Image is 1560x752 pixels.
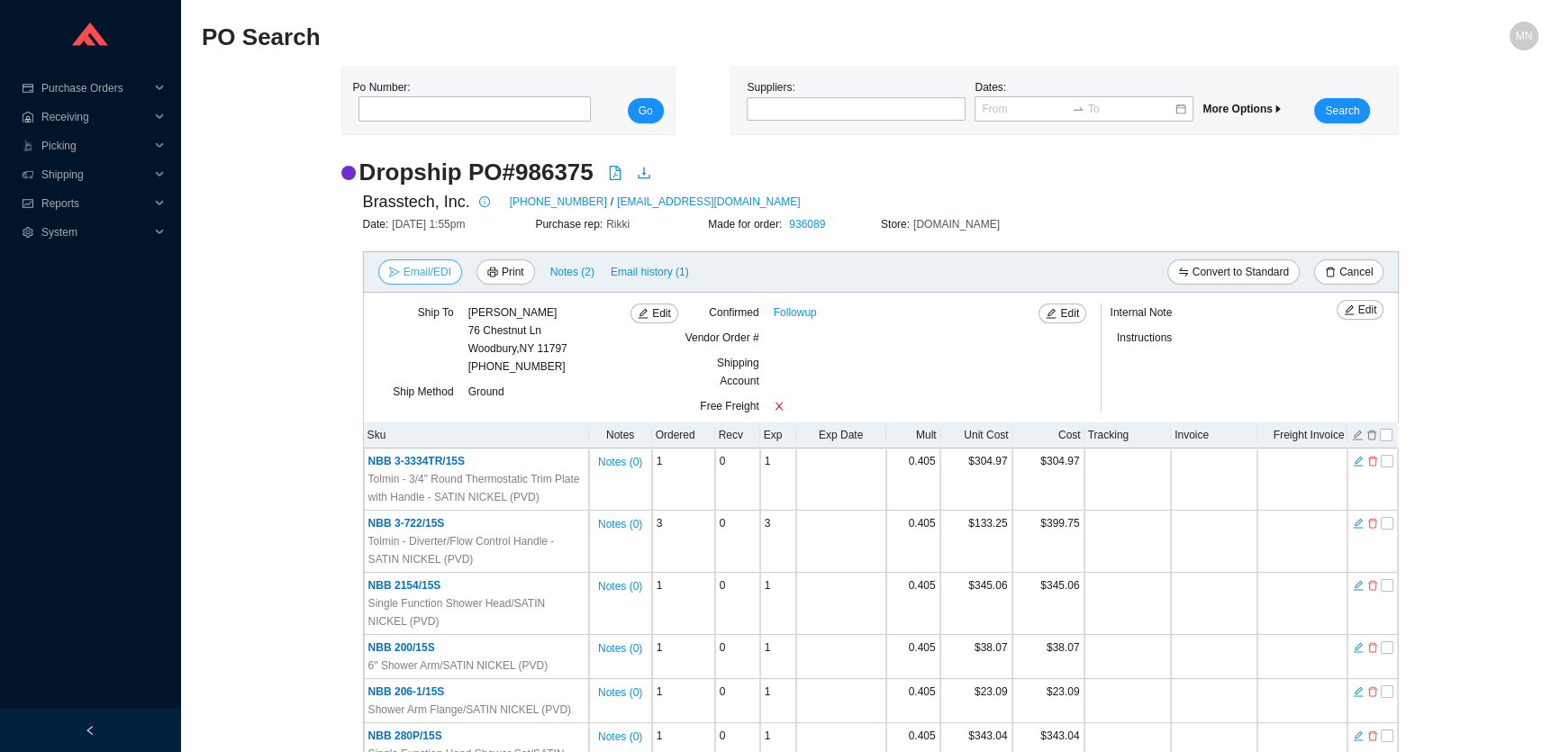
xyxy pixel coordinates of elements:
[715,448,760,511] td: 0
[717,357,759,387] span: Shipping Account
[886,422,940,448] th: Mult
[1351,427,1364,439] button: edit
[368,701,571,719] span: Shower Arm Flange/SATIN NICKEL (PVD)
[367,426,585,444] div: Sku
[368,657,549,675] span: 6" Shower Arm/SATIN NICKEL (PVD)
[1358,301,1377,319] span: Edit
[1072,103,1084,115] span: to
[774,304,817,322] a: Followup
[617,193,800,211] a: [EMAIL_ADDRESS][DOMAIN_NAME]
[598,515,642,533] span: Notes ( 0 )
[1167,259,1300,285] button: swapConvert to Standard
[608,166,622,180] span: file-pdf
[1516,22,1533,50] span: MN
[760,448,796,511] td: 1
[1257,422,1347,448] th: Freight Invoice
[597,727,643,739] button: Notes (0)
[597,576,643,589] button: Notes (0)
[611,193,613,211] span: /
[652,573,715,635] td: 1
[1012,448,1084,511] td: $304.97
[886,511,940,573] td: 0.405
[1366,577,1379,590] button: delete
[510,193,607,211] a: [PHONE_NUMBER]
[1352,515,1365,528] button: edit
[418,306,454,319] span: Ship To
[652,448,715,511] td: 1
[1367,641,1378,654] span: delete
[22,198,34,209] span: fund
[1366,639,1379,652] button: delete
[940,511,1012,573] td: $133.25
[1337,300,1384,320] button: editEdit
[1367,579,1378,592] span: delete
[1366,453,1379,466] button: delete
[22,83,34,94] span: credit-card
[940,573,1012,635] td: $345.06
[475,196,494,207] span: info-circle
[598,684,642,702] span: Notes ( 0 )
[940,422,1012,448] th: Unit Cost
[597,452,643,465] button: Notes (0)
[1353,641,1364,654] span: edit
[468,304,567,358] div: [PERSON_NAME] 76 Chestnut Ln Woodbury , NY 11797
[1060,304,1079,322] span: Edit
[789,218,825,231] a: 936089
[359,157,594,188] h2: Dropship PO # 986375
[1202,103,1283,115] span: More Options
[597,683,643,695] button: Notes (0)
[652,304,671,322] span: Edit
[1012,679,1084,723] td: $23.09
[550,263,594,281] span: Notes ( 2 )
[881,218,913,231] span: Store:
[715,635,760,679] td: 0
[85,725,95,736] span: left
[368,729,442,742] span: NBB 280P/15S
[1366,684,1379,696] button: delete
[630,304,678,323] button: editEdit
[1012,573,1084,635] td: $345.06
[637,166,651,184] a: download
[1344,304,1355,317] span: edit
[1352,684,1365,696] button: edit
[715,422,760,448] th: Recv
[611,263,689,281] span: Email history (1)
[1366,728,1379,740] button: delete
[1367,729,1378,742] span: delete
[610,259,690,285] button: Email history (1)
[639,102,653,120] span: Go
[760,635,796,679] td: 1
[715,679,760,723] td: 0
[608,166,622,184] a: file-pdf
[886,635,940,679] td: 0.405
[796,422,886,448] th: Exp Date
[1273,104,1283,114] span: caret-right
[760,679,796,723] td: 1
[368,579,441,592] span: NBB 2154/15S
[368,685,445,698] span: NBB 206-1/15S
[368,594,585,630] span: Single Function Shower Head/SATIN NICKEL (PVD)
[41,131,150,160] span: Picking
[1353,517,1364,530] span: edit
[597,639,643,651] button: Notes (0)
[41,74,150,103] span: Purchase Orders
[1110,306,1172,319] span: Internal Note
[1038,304,1086,323] button: editEdit
[404,263,451,281] span: Email/EDI
[1325,102,1359,120] span: Search
[774,401,785,412] span: close
[468,385,504,398] span: Ground
[22,227,34,238] span: setting
[1352,728,1365,740] button: edit
[913,218,1000,231] span: [DOMAIN_NAME]
[970,78,1198,123] div: Dates:
[760,511,796,573] td: 3
[589,422,652,448] th: Notes
[368,455,465,467] span: NBB 3-3334TR/15S
[708,218,785,231] span: Made for order:
[1084,422,1171,448] th: Tracking
[1193,263,1289,281] span: Convert to Standard
[368,517,445,530] span: NBB 3-722/15S
[1117,331,1172,344] span: Instructions
[368,532,585,568] span: Tolmin - Diverter/Flow Control Handle - SATIN NICKEL (PVD)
